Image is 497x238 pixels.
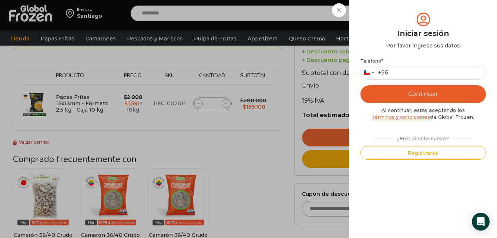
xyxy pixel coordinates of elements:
[360,107,486,120] div: Al continuar, estas aceptando los de Global Frozen.
[372,114,430,120] a: términos y condiciones
[378,69,388,77] div: +56
[370,132,476,142] div: ¿Eres cliente nuevo?
[360,85,486,103] button: Continuar
[360,146,486,160] button: Registrarse
[360,58,486,64] label: Teléfono
[472,213,490,231] div: Open Intercom Messenger
[360,28,486,39] div: Iniciar sesión
[360,42,486,49] div: Por favor ingrese sus datos
[415,11,432,28] img: tabler-icon-user-circle.svg
[361,66,388,79] button: Selected country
